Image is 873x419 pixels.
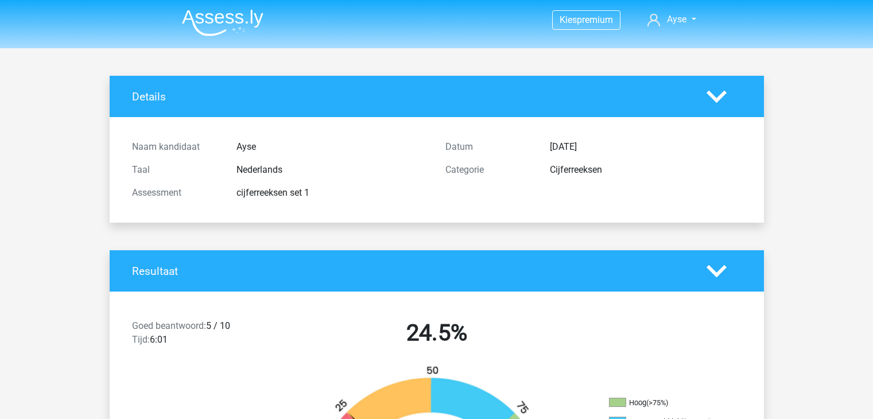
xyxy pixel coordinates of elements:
[609,398,724,408] li: Hoog
[132,265,689,278] h4: Resultaat
[437,163,541,177] div: Categorie
[132,90,689,103] h4: Details
[553,12,620,28] a: Kiespremium
[541,163,750,177] div: Cijferreeksen
[560,14,577,25] span: Kies
[123,163,228,177] div: Taal
[646,398,668,407] div: (>75%)
[437,140,541,154] div: Datum
[123,186,228,200] div: Assessment
[643,13,700,26] a: Ayse
[541,140,750,154] div: [DATE]
[123,319,280,351] div: 5 / 10 6:01
[123,140,228,154] div: Naam kandidaat
[228,163,437,177] div: Nederlands
[182,9,263,36] img: Assessly
[132,320,206,331] span: Goed beantwoord:
[132,334,150,345] span: Tijd:
[667,14,686,25] span: Ayse
[577,14,613,25] span: premium
[289,319,585,347] h2: 24.5%
[228,140,437,154] div: Ayse
[228,186,437,200] div: cijferreeksen set 1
